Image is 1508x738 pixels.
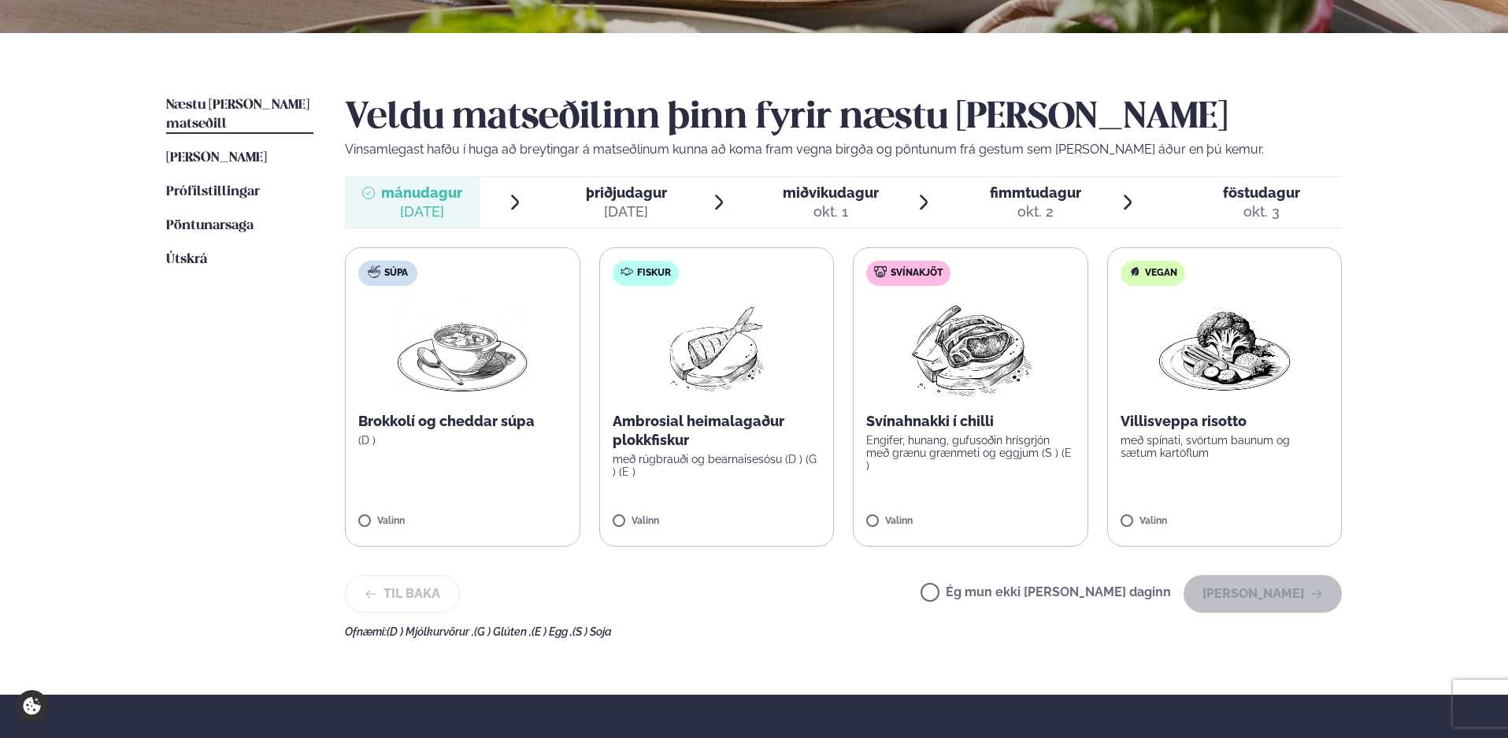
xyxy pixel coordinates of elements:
img: Pork-Meat.png [901,299,1040,399]
span: fimmtudagur [990,184,1081,201]
a: Cookie settings [16,690,48,722]
p: Engifer, hunang, gufusoðin hrísgrjón með grænu grænmeti og eggjum (S ) (E ) [866,434,1075,472]
p: Villisveppa risotto [1121,412,1329,431]
span: Svínakjöt [891,267,943,280]
span: (E ) Egg , [532,625,572,638]
a: [PERSON_NAME] [166,149,267,168]
span: Næstu [PERSON_NAME] matseðill [166,98,309,131]
img: pork.svg [874,265,887,278]
p: Brokkolí og cheddar súpa [358,412,567,431]
span: Vegan [1145,267,1177,280]
span: Súpa [384,267,408,280]
div: okt. 3 [1223,202,1300,221]
a: Útskrá [166,250,207,269]
p: Ambrosial heimalagaður plokkfiskur [613,412,821,450]
button: Til baka [345,575,460,613]
div: Ofnæmi: [345,625,1342,638]
p: (D ) [358,434,567,447]
span: [PERSON_NAME] [166,151,267,165]
div: okt. 1 [783,202,879,221]
a: Næstu [PERSON_NAME] matseðill [166,96,313,134]
button: [PERSON_NAME] [1184,575,1342,613]
span: mánudagur [381,184,462,201]
div: [DATE] [586,202,667,221]
span: Útskrá [166,253,207,266]
span: þriðjudagur [586,184,667,201]
img: Soup.png [393,299,532,399]
span: föstudagur [1223,184,1300,201]
p: með rúgbrauði og bearnaisesósu (D ) (G ) (E ) [613,453,821,478]
p: Svínahnakki í chilli [866,412,1075,431]
a: Pöntunarsaga [166,217,254,235]
img: fish.svg [621,265,633,278]
div: okt. 2 [990,202,1081,221]
img: fish.png [666,299,767,399]
span: (G ) Glúten , [474,625,532,638]
div: [DATE] [381,202,462,221]
span: Fiskur [637,267,671,280]
p: Vinsamlegast hafðu í huga að breytingar á matseðlinum kunna að koma fram vegna birgða og pöntunum... [345,140,1342,159]
span: (S ) Soja [572,625,612,638]
p: með spínati, svörtum baunum og sætum kartöflum [1121,434,1329,459]
span: (D ) Mjólkurvörur , [387,625,474,638]
img: Vegan.svg [1128,265,1141,278]
span: Pöntunarsaga [166,219,254,232]
h2: Veldu matseðilinn þinn fyrir næstu [PERSON_NAME] [345,96,1342,140]
span: Prófílstillingar [166,185,260,198]
img: Vegan.png [1155,299,1294,399]
a: Prófílstillingar [166,183,260,202]
span: miðvikudagur [783,184,879,201]
img: soup.svg [368,265,380,278]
